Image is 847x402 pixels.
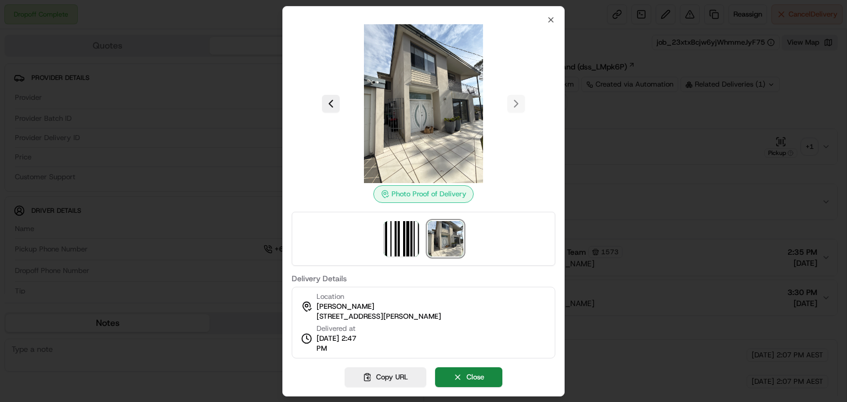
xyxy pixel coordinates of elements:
[345,367,426,387] button: Copy URL
[317,334,367,353] span: [DATE] 2:47 PM
[373,185,474,203] div: Photo Proof of Delivery
[317,302,374,312] span: [PERSON_NAME]
[428,221,463,256] img: photo_proof_of_delivery image
[317,324,367,334] span: Delivered at
[435,367,502,387] button: Close
[317,312,441,321] span: [STREET_ADDRESS][PERSON_NAME]
[384,221,419,256] img: barcode_scan_on_pickup image
[344,24,503,183] img: photo_proof_of_delivery image
[317,292,344,302] span: Location
[292,275,555,282] label: Delivery Details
